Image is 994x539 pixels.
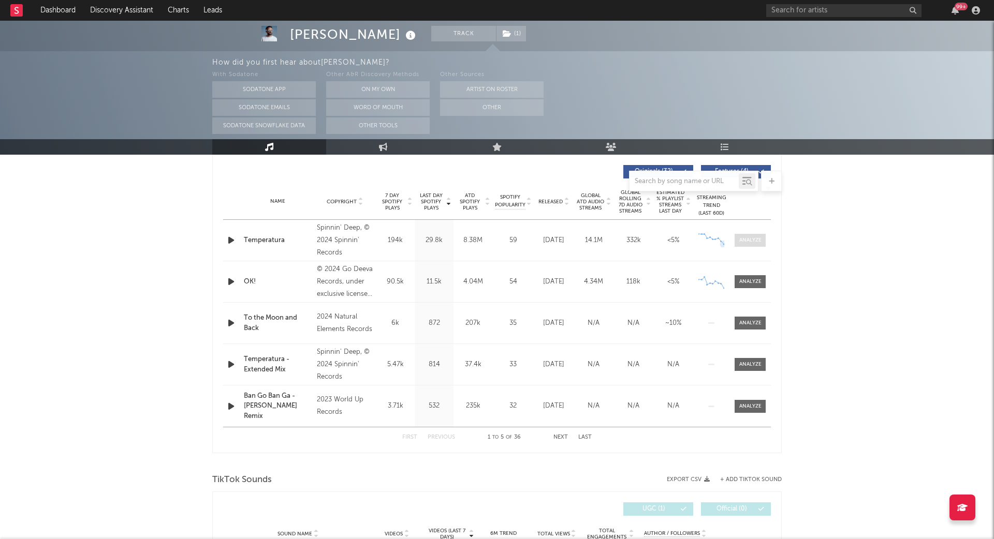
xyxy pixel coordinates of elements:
[479,530,528,537] div: 6M Trend
[616,360,651,370] div: N/A
[402,435,417,440] button: First
[317,263,373,301] div: © 2024 Go Deeva Records, under exclusive license to Universal Music GmbH
[440,69,544,81] div: Other Sources
[576,401,611,411] div: N/A
[244,354,312,375] a: Temperatura - Extended Mix
[378,277,412,287] div: 90.5k
[701,165,771,178] button: Features(4)
[656,318,691,328] div: ~ 10 %
[576,277,611,287] div: 4.34M
[701,502,771,516] button: Official(0)
[644,530,700,537] span: Author / Followers
[317,394,373,418] div: 2023 World Up Records
[326,99,430,116] button: Word Of Mouth
[327,199,357,205] span: Copyright
[417,318,451,328] div: 872
[496,26,527,41] span: ( 1 )
[385,531,403,537] span: Videos
[456,192,484,211] span: ATD Spotify Plays
[417,192,445,211] span: Last Day Spotify Plays
[536,318,571,328] div: [DATE]
[630,177,739,186] input: Search by song name or URL
[456,235,490,246] div: 8.38M
[244,235,312,246] a: Temperatura
[456,318,490,328] div: 207k
[630,506,678,512] span: UGC ( 1 )
[212,117,316,134] button: Sodatone Snowflake Data
[212,474,272,486] span: TikTok Sounds
[495,360,531,370] div: 33
[326,117,430,134] button: Other Tools
[244,198,312,205] div: Name
[378,235,412,246] div: 194k
[616,277,651,287] div: 118k
[553,435,568,440] button: Next
[623,502,693,516] button: UGC(1)
[431,26,496,41] button: Track
[710,477,782,483] button: + Add TikTok Sound
[212,81,316,98] button: Sodatone App
[456,401,490,411] div: 235k
[708,506,755,512] span: Official ( 0 )
[578,435,592,440] button: Last
[656,360,691,370] div: N/A
[317,222,373,259] div: Spinnin' Deep, © 2024 Spinnin' Records
[656,277,691,287] div: <5%
[616,318,651,328] div: N/A
[417,277,451,287] div: 11.5k
[212,99,316,116] button: Sodatone Emails
[576,318,611,328] div: N/A
[506,435,512,440] span: of
[244,391,312,422] a: Ban Go Ban Ga - [PERSON_NAME] Remix
[616,401,651,411] div: N/A
[417,401,451,411] div: 532
[326,81,430,98] button: On My Own
[378,192,406,211] span: 7 Day Spotify Plays
[417,235,451,246] div: 29.8k
[428,435,455,440] button: Previous
[536,401,571,411] div: [DATE]
[720,477,782,483] button: + Add TikTok Sound
[623,165,693,178] button: Originals(32)
[440,99,544,116] button: Other
[656,235,691,246] div: <5%
[536,360,571,370] div: [DATE]
[244,277,312,287] a: OK!
[537,531,570,537] span: Total Views
[766,4,922,17] input: Search for artists
[244,313,312,333] div: To the Moon and Back
[212,56,994,69] div: How did you first hear about [PERSON_NAME] ?
[576,360,611,370] div: N/A
[495,401,531,411] div: 32
[495,318,531,328] div: 35
[456,277,490,287] div: 4.04M
[576,192,605,211] span: Global ATD Audio Streams
[476,431,533,444] div: 1 5 36
[576,235,611,246] div: 14.1M
[696,186,727,217] div: Global Streaming Trend (Last 60D)
[417,360,451,370] div: 814
[656,401,691,411] div: N/A
[492,435,499,440] span: to
[496,26,526,41] button: (1)
[538,199,563,205] span: Released
[955,3,968,10] div: 99 +
[536,235,571,246] div: [DATE]
[277,531,312,537] span: Sound Name
[952,6,959,14] button: 99+
[440,81,544,98] button: Artist on Roster
[495,193,525,209] span: Spotify Popularity
[495,277,531,287] div: 54
[290,26,418,43] div: [PERSON_NAME]
[378,360,412,370] div: 5.47k
[456,360,490,370] div: 37.4k
[378,318,412,328] div: 6k
[317,311,373,336] div: 2024 Natural Elements Records
[536,277,571,287] div: [DATE]
[616,189,645,214] span: Global Rolling 7D Audio Streams
[212,69,316,81] div: With Sodatone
